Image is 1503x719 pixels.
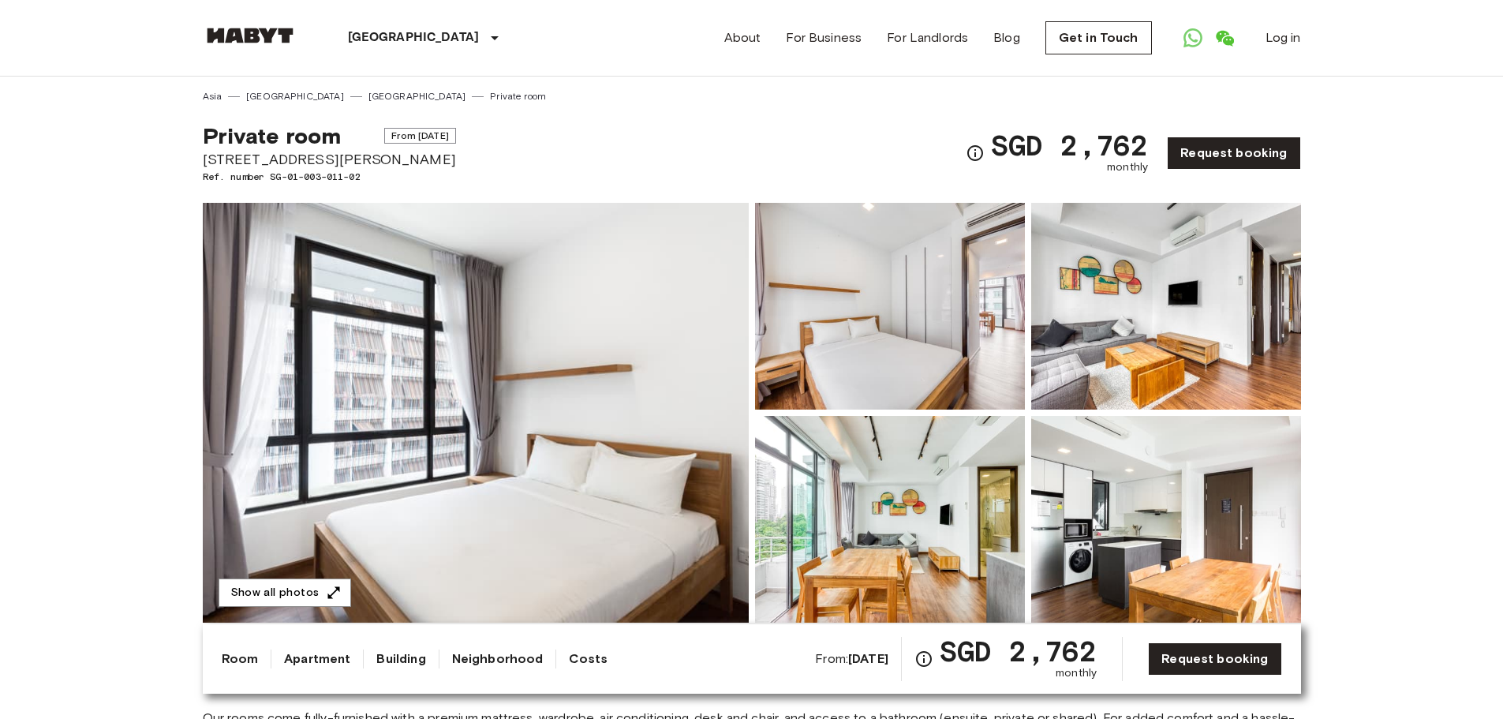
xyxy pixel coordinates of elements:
p: [GEOGRAPHIC_DATA] [348,28,480,47]
img: Picture of unit SG-01-003-011-02 [755,203,1025,410]
a: Private room [490,89,546,103]
a: Open WeChat [1209,22,1240,54]
a: For Landlords [887,28,968,47]
a: Building [376,650,425,668]
span: Ref. number SG-01-003-011-02 [203,170,456,184]
button: Show all photos [219,579,351,608]
a: Asia [203,89,222,103]
a: [GEOGRAPHIC_DATA] [368,89,466,103]
img: Picture of unit SG-01-003-011-02 [755,416,1025,623]
a: Costs [569,650,608,668]
span: Private room [203,122,342,149]
span: SGD 2,762 [940,637,1097,665]
img: Picture of unit SG-01-003-011-02 [1031,416,1301,623]
img: Habyt [203,28,297,43]
span: From: [815,650,888,668]
a: Get in Touch [1045,21,1152,54]
a: [GEOGRAPHIC_DATA] [246,89,344,103]
span: [STREET_ADDRESS][PERSON_NAME] [203,149,456,170]
span: monthly [1107,159,1148,175]
svg: Check cost overview for full price breakdown. Please note that discounts apply to new joiners onl... [966,144,985,163]
b: [DATE] [848,651,888,666]
img: Marketing picture of unit SG-01-003-011-02 [203,203,749,623]
img: Picture of unit SG-01-003-011-02 [1031,203,1301,410]
a: Open WhatsApp [1177,22,1209,54]
a: Blog [993,28,1020,47]
a: About [724,28,761,47]
span: From [DATE] [384,128,456,144]
svg: Check cost overview for full price breakdown. Please note that discounts apply to new joiners onl... [914,650,933,668]
a: Request booking [1167,137,1300,170]
a: Apartment [284,650,350,668]
a: Neighborhood [452,650,544,668]
a: Request booking [1148,642,1281,676]
span: monthly [1056,665,1097,681]
a: For Business [786,28,862,47]
span: SGD 2,762 [991,131,1148,159]
a: Log in [1266,28,1301,47]
a: Room [222,650,259,668]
